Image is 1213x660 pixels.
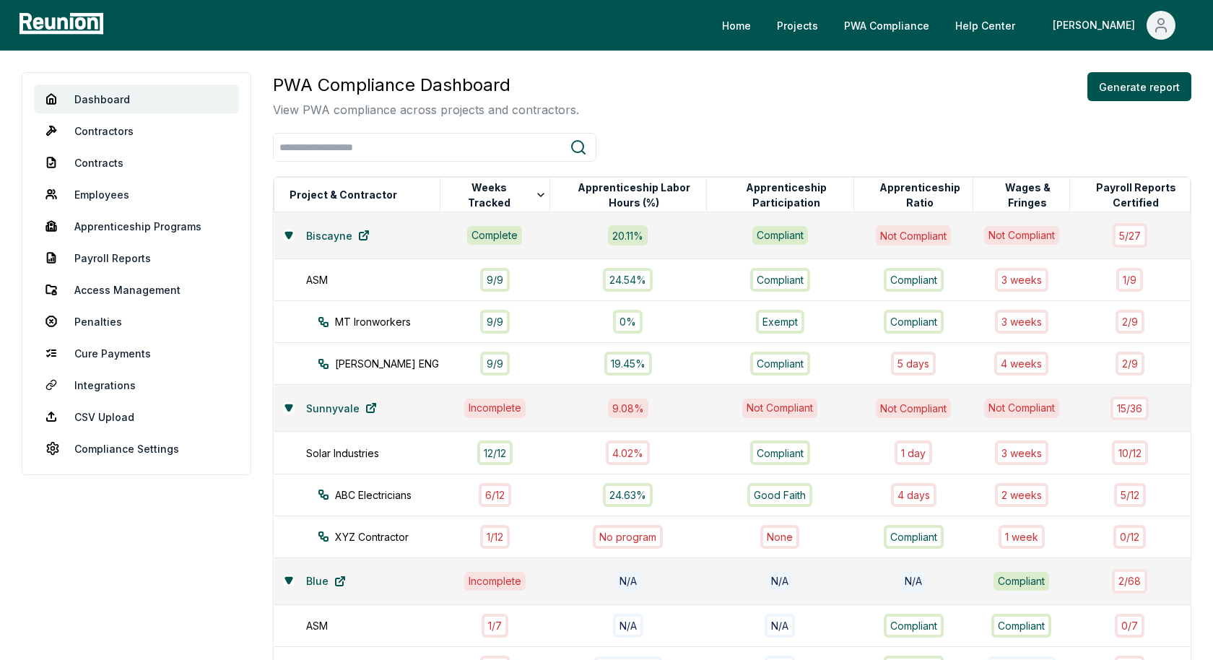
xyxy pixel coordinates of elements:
a: PWA Compliance [832,11,941,40]
a: Home [710,11,762,40]
a: Contracts [34,148,239,177]
div: Not Compliant [984,226,1059,245]
a: Biscayne [295,221,381,250]
div: Complete [467,226,522,245]
a: Compliance Settings [34,434,239,463]
div: 3 week s [995,440,1048,464]
div: 1 week [999,525,1045,549]
div: 2 / 68 [1112,569,1147,593]
div: 5 days [891,352,936,375]
div: N/A [613,614,643,638]
a: Penalties [34,307,239,336]
div: Good Faith [747,483,812,507]
div: 19.45% [604,352,652,375]
button: Apprenticeship Ratio [866,181,973,209]
div: Not Compliant [876,399,951,418]
button: Apprenticeship Participation [719,181,853,209]
div: 6 / 12 [479,483,511,507]
div: MT Ironworkers [318,314,466,329]
div: Compliant [752,226,808,245]
a: Cure Payments [34,339,239,368]
div: 0 / 12 [1113,525,1146,549]
div: 9 / 9 [480,268,510,292]
h3: PWA Compliance Dashboard [273,72,579,98]
div: Incomplete [464,572,526,591]
div: 15 / 36 [1110,396,1149,420]
div: [PERSON_NAME] ENG [318,356,466,371]
a: Projects [765,11,830,40]
div: Compliant [991,614,1051,638]
div: 10 / 12 [1112,440,1148,464]
div: 0% [613,310,643,334]
div: Compliant [884,614,944,638]
div: Compliant [750,268,810,292]
div: 0 / 7 [1115,614,1144,638]
div: 2 / 9 [1116,352,1144,375]
a: CSV Upload [34,402,239,431]
div: 1 day [895,440,932,464]
a: Blue [295,567,357,596]
div: Compliant [884,525,944,549]
div: Not Compliant [984,399,1059,417]
a: Help Center [944,11,1027,40]
div: 4 week s [994,352,1048,375]
div: Not Compliant [742,399,817,417]
button: Apprenticeship Labor Hours (%) [562,181,706,209]
div: 5 / 12 [1114,483,1146,507]
a: Employees [34,180,239,209]
div: Compliant [750,352,810,375]
div: 24.63% [603,483,653,507]
div: 9 / 9 [480,352,510,375]
div: Compliant [750,440,810,464]
div: 5 / 27 [1113,223,1147,247]
div: Compliant [884,310,944,334]
a: Dashboard [34,84,239,113]
div: ASM [306,272,455,287]
div: 9.08 % [608,399,648,418]
a: Payroll Reports [34,243,239,272]
div: N/A [767,572,793,591]
div: 20.11 % [608,225,648,245]
div: N/A [765,614,795,638]
div: 2 / 9 [1116,310,1144,334]
div: Solar Industries [306,446,455,461]
a: Integrations [34,370,239,399]
div: Compliant [994,572,1049,591]
a: Access Management [34,275,239,304]
div: 4.02% [606,440,650,464]
div: Exempt [756,310,804,334]
div: No program [593,525,663,549]
button: Payroll Reports Certified [1082,181,1190,209]
div: 12 / 12 [477,440,513,464]
button: [PERSON_NAME] [1041,11,1187,40]
div: XYZ Contractor [318,529,466,544]
div: 2 week s [995,483,1048,507]
div: [PERSON_NAME] [1053,11,1141,40]
div: N/A [615,571,641,591]
div: ABC Electricians [318,487,466,503]
div: 3 week s [995,268,1048,292]
div: 3 week s [995,310,1048,334]
div: None [760,525,799,549]
button: Generate report [1087,72,1191,101]
button: Project & Contractor [287,181,400,209]
div: N/A [900,571,926,591]
p: View PWA compliance across projects and contractors. [273,101,579,118]
div: 1 / 7 [482,614,508,638]
div: Not Compliant [876,225,951,245]
div: ASM [306,618,455,633]
a: Apprenticeship Programs [34,212,239,240]
div: 1 / 9 [1116,268,1143,292]
div: 1 / 12 [480,525,510,549]
a: Contractors [34,116,239,145]
a: Sunnyvale [295,394,388,422]
nav: Main [710,11,1199,40]
button: Weeks Tracked [453,181,549,209]
div: 24.54% [603,268,653,292]
div: Compliant [884,268,944,292]
button: Wages & Fringes [986,181,1069,209]
div: 9 / 9 [480,310,510,334]
div: 4 days [891,483,936,507]
div: Incomplete [464,399,526,417]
